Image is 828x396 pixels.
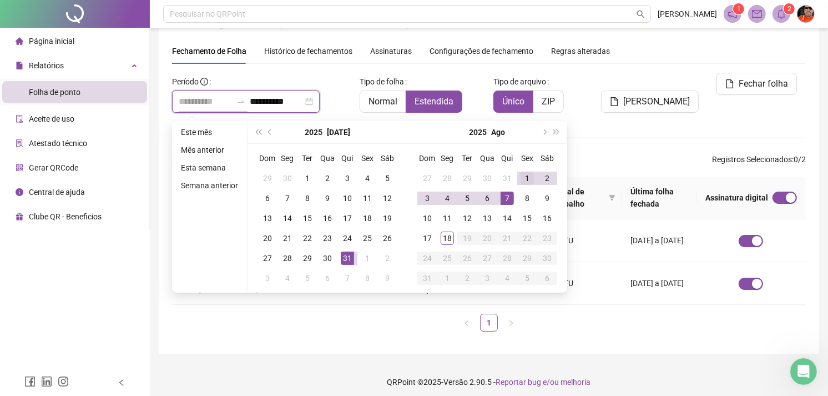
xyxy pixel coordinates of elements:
[541,232,554,245] div: 23
[277,188,297,208] td: 2025-07-07
[301,232,314,245] div: 22
[497,148,517,168] th: Qui
[337,188,357,208] td: 2025-07-10
[521,232,534,245] div: 22
[477,148,497,168] th: Qua
[437,268,457,288] td: 2025-09-01
[421,232,434,245] div: 17
[341,192,354,205] div: 10
[261,272,274,285] div: 3
[321,252,334,265] div: 30
[252,121,264,143] button: super-prev-year
[29,139,87,148] span: Atestado técnico
[502,96,524,107] span: Único
[537,148,557,168] th: Sáb
[58,376,69,387] span: instagram
[361,172,374,185] div: 4
[461,272,474,285] div: 2
[421,252,434,265] div: 24
[297,168,317,188] td: 2025-07-01
[469,121,487,143] button: year panel
[501,192,514,205] div: 7
[417,188,437,208] td: 2025-08-03
[281,172,294,185] div: 30
[461,172,474,185] div: 29
[281,252,294,265] div: 28
[457,188,477,208] td: 2025-08-05
[301,212,314,225] div: 15
[29,88,80,97] span: Folha de ponto
[377,248,397,268] td: 2025-08-02
[537,228,557,248] td: 2025-08-23
[258,148,277,168] th: Dom
[337,268,357,288] td: 2025-08-07
[277,268,297,288] td: 2025-08-04
[497,248,517,268] td: 2025-08-28
[502,314,520,332] li: Próxima página
[236,97,245,106] span: swap-right
[541,252,554,265] div: 30
[517,208,537,228] td: 2025-08-15
[457,208,477,228] td: 2025-08-12
[301,172,314,185] div: 1
[457,148,477,168] th: Ter
[437,208,457,228] td: 2025-08-11
[492,121,506,143] button: month panel
[537,188,557,208] td: 2025-08-09
[264,121,276,143] button: prev-year
[463,320,470,327] span: left
[261,192,274,205] div: 6
[477,208,497,228] td: 2025-08-13
[317,168,337,188] td: 2025-07-02
[457,268,477,288] td: 2025-09-02
[609,194,615,201] span: filter
[441,232,454,245] div: 18
[360,76,404,88] span: Tipo de folha
[497,228,517,248] td: 2025-08-21
[437,188,457,208] td: 2025-08-04
[537,268,557,288] td: 2025-09-06
[541,192,554,205] div: 9
[546,262,622,305] td: CATU
[301,252,314,265] div: 29
[421,212,434,225] div: 10
[337,168,357,188] td: 2025-07-03
[258,188,277,208] td: 2025-07-06
[377,228,397,248] td: 2025-07-26
[377,148,397,168] th: Sáb
[297,148,317,168] th: Ter
[176,143,243,157] li: Mês anterior
[497,188,517,208] td: 2025-08-07
[481,192,494,205] div: 6
[497,208,517,228] td: 2025-08-14
[790,358,817,385] iframe: Intercom live chat
[437,228,457,248] td: 2025-08-18
[623,95,690,108] span: [PERSON_NAME]
[477,188,497,208] td: 2025-08-06
[258,228,277,248] td: 2025-07-20
[118,379,125,387] span: left
[537,168,557,188] td: 2025-08-02
[381,172,394,185] div: 5
[29,212,102,221] span: Clube QR - Beneficios
[457,168,477,188] td: 2025-07-29
[281,192,294,205] div: 7
[458,314,476,332] button: left
[517,248,537,268] td: 2025-08-29
[551,121,563,143] button: super-next-year
[361,232,374,245] div: 25
[610,97,619,106] span: file
[737,5,741,13] span: 1
[277,168,297,188] td: 2025-06-30
[16,164,23,172] span: qrcode
[16,62,23,69] span: file
[477,168,497,188] td: 2025-07-30
[517,228,537,248] td: 2025-08-22
[480,314,498,332] li: 1
[457,248,477,268] td: 2025-08-26
[441,272,454,285] div: 1
[541,172,554,185] div: 2
[481,252,494,265] div: 27
[784,3,795,14] sup: 2
[739,77,788,91] span: Fechar folha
